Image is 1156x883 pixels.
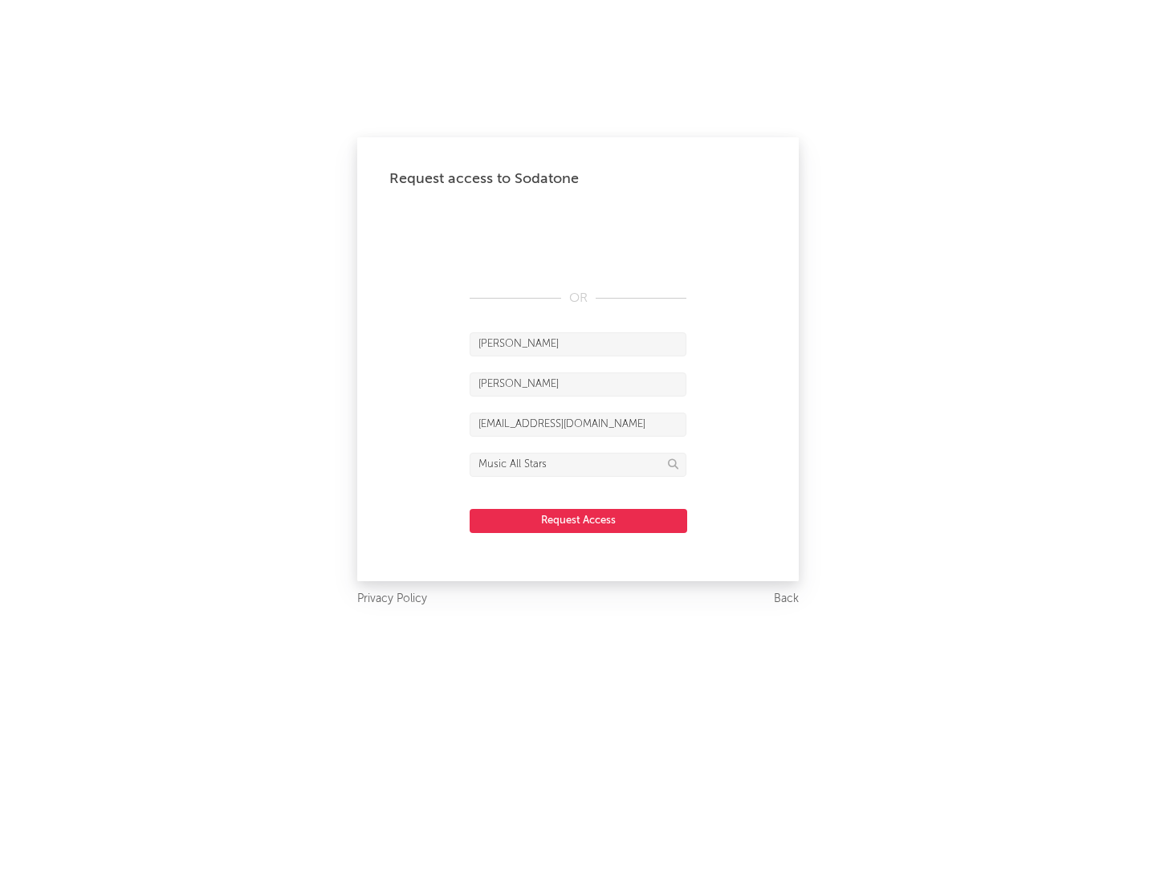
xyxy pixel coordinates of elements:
input: Email [470,413,686,437]
button: Request Access [470,509,687,533]
div: OR [470,289,686,308]
a: Back [774,589,799,609]
div: Request access to Sodatone [389,169,767,189]
input: Last Name [470,372,686,397]
a: Privacy Policy [357,589,427,609]
input: First Name [470,332,686,356]
input: Division [470,453,686,477]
